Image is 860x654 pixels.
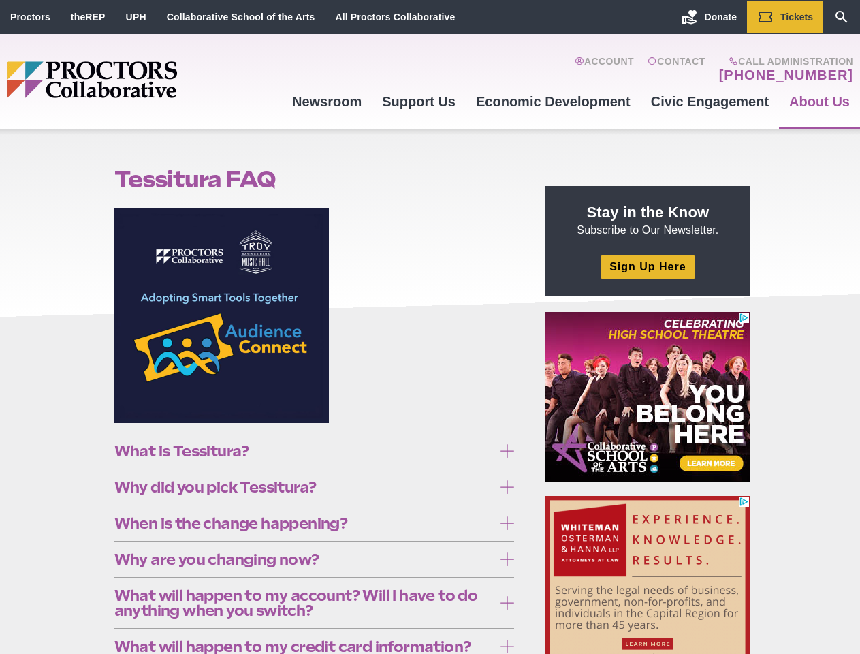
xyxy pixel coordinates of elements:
[779,83,860,120] a: About Us
[648,56,705,83] a: Contact
[114,480,494,495] span: Why did you pick Tessitura?
[126,12,146,22] a: UPH
[601,255,694,279] a: Sign Up Here
[715,56,853,67] span: Call Administration
[335,12,455,22] a: All Proctors Collaborative
[466,83,641,120] a: Economic Development
[780,12,813,22] span: Tickets
[823,1,860,33] a: Search
[114,639,494,654] span: What will happen to my credit card information?
[7,61,282,98] img: Proctors logo
[114,166,515,192] h1: Tessitura FAQ
[575,56,634,83] a: Account
[641,83,779,120] a: Civic Engagement
[372,83,466,120] a: Support Us
[719,67,853,83] a: [PHONE_NUMBER]
[10,12,50,22] a: Proctors
[114,443,494,458] span: What is Tessitura?
[545,312,750,482] iframe: Advertisement
[114,516,494,531] span: When is the change happening?
[114,588,494,618] span: What will happen to my account? Will I have to do anything when you switch?
[71,12,106,22] a: theREP
[747,1,823,33] a: Tickets
[282,83,372,120] a: Newsroom
[114,552,494,567] span: Why are you changing now?
[705,12,737,22] span: Donate
[671,1,747,33] a: Donate
[562,202,733,238] p: Subscribe to Our Newsletter.
[167,12,315,22] a: Collaborative School of the Arts
[587,204,710,221] strong: Stay in the Know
